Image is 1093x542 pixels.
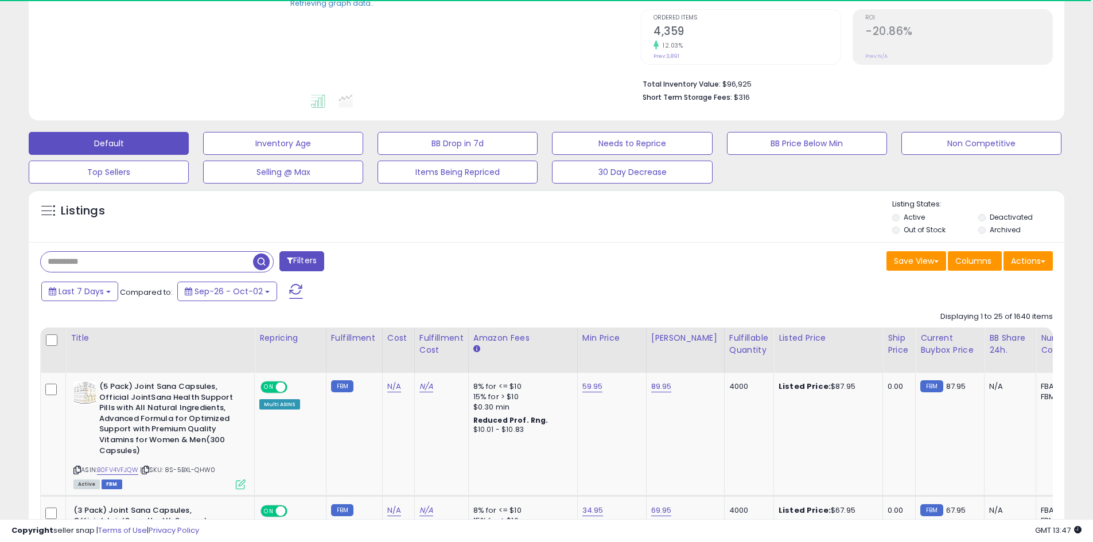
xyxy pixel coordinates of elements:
[865,53,888,60] small: Prev: N/A
[886,251,946,271] button: Save View
[654,25,841,40] h2: 4,359
[419,505,433,516] a: N/A
[904,225,946,235] label: Out of Stock
[11,525,53,536] strong: Copyright
[41,282,118,301] button: Last 7 Days
[904,212,925,222] label: Active
[1041,381,1079,392] div: FBA: n/a
[99,381,239,459] b: (5 Pack) Joint Sana Capsules, Official JointSana Health Support Pills with All Natural Ingredient...
[387,332,410,344] div: Cost
[11,525,199,536] div: seller snap | |
[888,381,907,392] div: 0.00
[643,76,1044,90] li: $96,925
[29,161,189,184] button: Top Sellers
[1041,392,1079,402] div: FBM: n/a
[920,380,943,392] small: FBM
[659,41,683,50] small: 12.03%
[1041,505,1079,516] div: FBA: n/a
[378,161,538,184] button: Items Being Repriced
[1035,525,1082,536] span: 2025-10-10 13:47 GMT
[29,132,189,155] button: Default
[920,504,943,516] small: FBM
[195,286,263,297] span: Sep-26 - Oct-02
[73,479,100,489] span: All listings currently available for purchase on Amazon
[473,425,569,435] div: $10.01 - $10.83
[378,132,538,155] button: BB Drop in 7d
[203,132,363,155] button: Inventory Age
[990,212,1033,222] label: Deactivated
[331,504,353,516] small: FBM
[71,332,250,344] div: Title
[940,311,1053,322] div: Displaying 1 to 25 of 1640 items
[779,505,831,516] b: Listed Price:
[203,161,363,184] button: Selling @ Max
[473,381,569,392] div: 8% for <= $10
[286,383,304,392] span: OFF
[473,344,480,354] small: Amazon Fees.
[102,479,122,489] span: FBM
[259,332,321,344] div: Repricing
[419,332,464,356] div: Fulfillment Cost
[387,505,401,516] a: N/A
[888,332,911,356] div: Ship Price
[61,203,105,219] h5: Listings
[120,287,173,298] span: Compared to:
[552,132,712,155] button: Needs to Reprice
[729,505,765,516] div: 4000
[331,332,378,344] div: Fulfillment
[779,332,878,344] div: Listed Price
[73,381,96,404] img: 51yX-cFY27L._SL40_.jpg
[1041,332,1083,356] div: Num of Comp.
[779,505,874,516] div: $67.95
[419,381,433,392] a: N/A
[946,381,966,392] span: 87.95
[59,286,104,297] span: Last 7 Days
[734,92,750,103] span: $316
[920,332,979,356] div: Current Buybox Price
[552,161,712,184] button: 30 Day Decrease
[473,402,569,412] div: $0.30 min
[387,381,401,392] a: N/A
[727,132,887,155] button: BB Price Below Min
[582,381,603,392] a: 59.95
[262,506,276,516] span: ON
[473,505,569,516] div: 8% for <= $10
[989,332,1031,356] div: BB Share 24h.
[1003,251,1053,271] button: Actions
[729,332,769,356] div: Fulfillable Quantity
[948,251,1002,271] button: Columns
[990,225,1021,235] label: Archived
[643,79,721,89] b: Total Inventory Value:
[259,399,300,410] div: Multi ASINS
[473,415,549,425] b: Reduced Prof. Rng.
[729,381,765,392] div: 4000
[865,25,1052,40] h2: -20.86%
[989,381,1027,392] div: N/A
[331,380,353,392] small: FBM
[149,525,199,536] a: Privacy Policy
[901,132,1061,155] button: Non Competitive
[262,383,276,392] span: ON
[946,505,966,516] span: 67.95
[98,525,147,536] a: Terms of Use
[654,15,841,21] span: Ordered Items
[279,251,324,271] button: Filters
[651,505,672,516] a: 69.95
[73,381,246,488] div: ASIN:
[651,332,719,344] div: [PERSON_NAME]
[473,392,569,402] div: 15% for > $10
[97,465,138,475] a: B0FV4VFJQW
[955,255,991,267] span: Columns
[140,465,215,474] span: | SKU: 8S-5BXL-QHW0
[865,15,1052,21] span: ROI
[582,505,604,516] a: 34.95
[888,505,907,516] div: 0.00
[177,282,277,301] button: Sep-26 - Oct-02
[582,332,641,344] div: Min Price
[654,53,679,60] small: Prev: 3,891
[651,381,672,392] a: 89.95
[779,381,831,392] b: Listed Price:
[892,199,1064,210] p: Listing States:
[989,505,1027,516] div: N/A
[473,332,573,344] div: Amazon Fees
